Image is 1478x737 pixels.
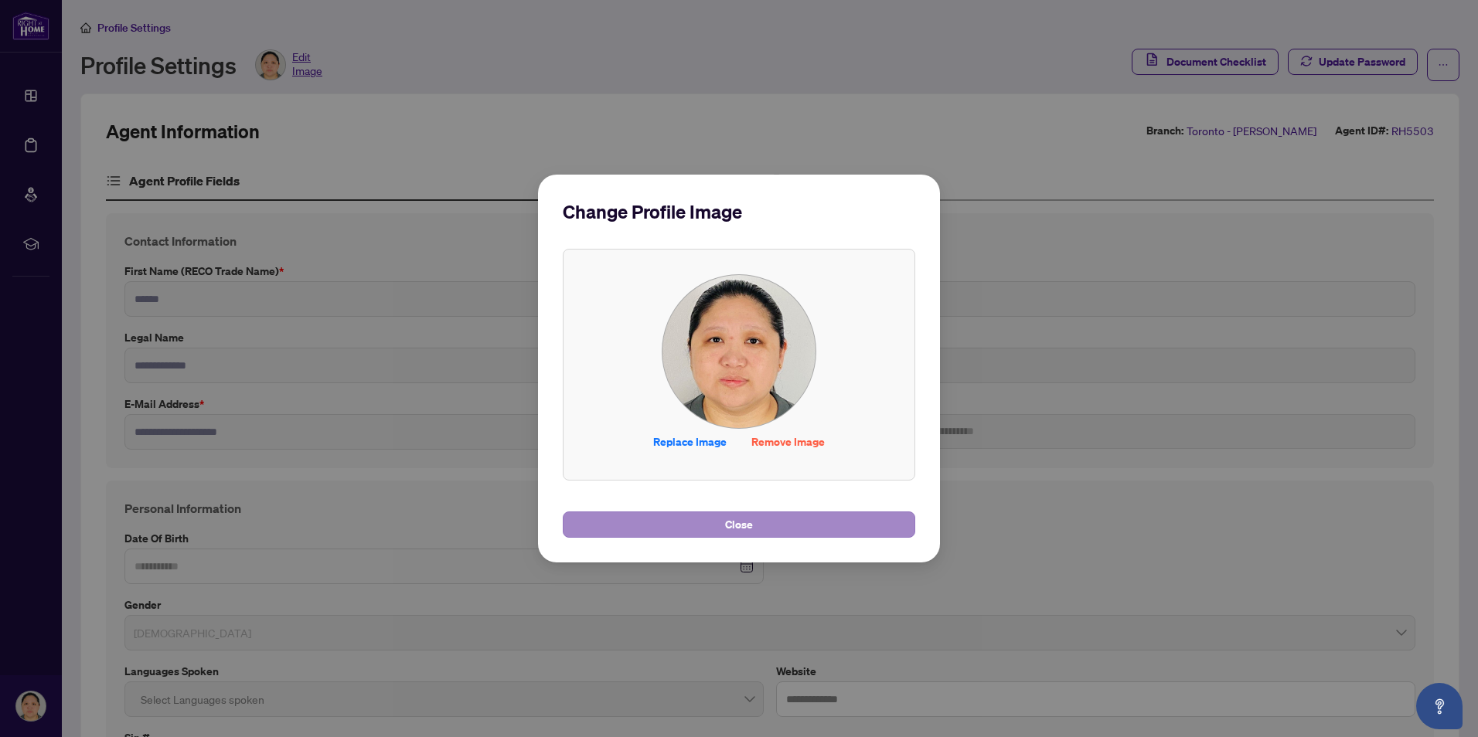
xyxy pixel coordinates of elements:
[563,511,915,538] button: Close
[563,199,915,224] h2: Change Profile Image
[641,429,739,455] button: Replace Image
[1416,683,1463,729] button: Open asap
[653,430,727,454] span: Replace Image
[751,430,825,454] span: Remove Image
[739,429,837,455] button: Remove Image
[725,512,753,537] span: Close
[662,275,816,428] img: Profile Icon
